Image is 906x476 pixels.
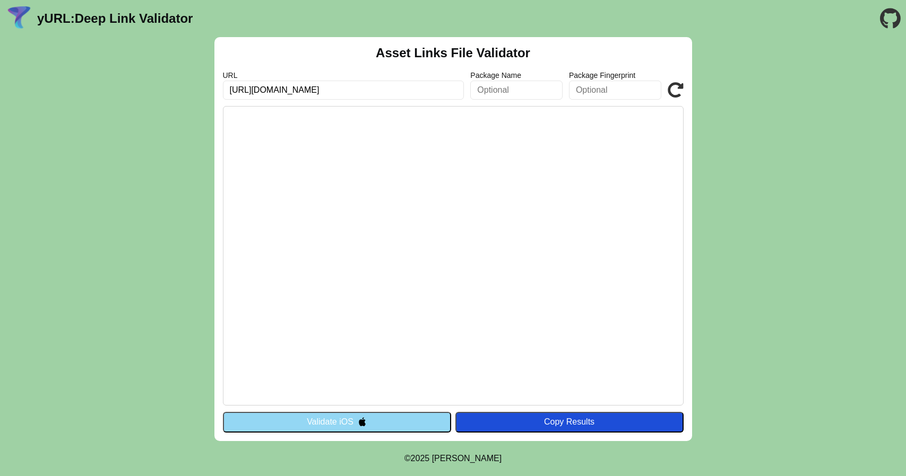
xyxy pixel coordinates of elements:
img: appleIcon.svg [358,417,367,426]
a: yURL:Deep Link Validator [37,11,193,26]
div: Copy Results [461,417,678,427]
input: Optional [470,81,563,100]
img: yURL Logo [5,5,33,32]
h2: Asset Links File Validator [376,46,530,60]
label: Package Name [470,71,563,80]
label: Package Fingerprint [569,71,661,80]
input: Required [223,81,464,100]
a: Michael Ibragimchayev's Personal Site [432,454,502,463]
input: Optional [569,81,661,100]
span: 2025 [411,454,430,463]
label: URL [223,71,464,80]
footer: © [404,441,502,476]
button: Validate iOS [223,412,451,432]
button: Copy Results [455,412,684,432]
